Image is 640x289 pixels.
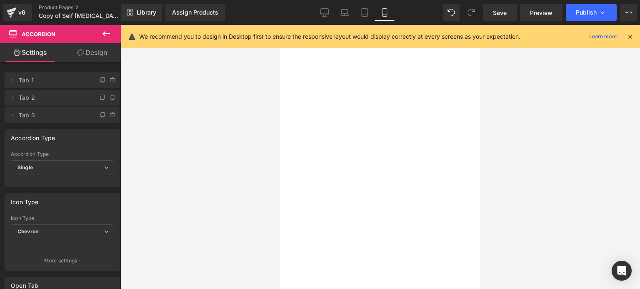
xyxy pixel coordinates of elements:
[11,277,38,289] div: Open Tab
[576,9,597,16] span: Publish
[566,4,617,21] button: Publish
[443,4,460,21] button: Undo
[22,31,55,37] span: Accordion
[19,107,89,123] span: Tab 3
[620,4,637,21] button: More
[11,194,39,205] div: Icon Type
[315,4,335,21] a: Desktop
[355,4,375,21] a: Tablet
[375,4,395,21] a: Mobile
[137,9,156,16] span: Library
[463,4,480,21] button: Redo
[39,12,119,19] span: Copy of Self [MEDICAL_DATA] Foam 1 - 10k Call - Warda
[62,43,122,62] a: Design
[11,151,113,157] div: Accordion Type
[139,32,520,41] p: We recommend you to design in Desktop first to ensure the responsive layout would display correct...
[19,90,89,106] span: Tab 2
[17,164,33,170] b: Single
[3,4,32,21] a: v6
[493,8,507,17] span: Save
[172,9,218,16] div: Assign Products
[335,4,355,21] a: Laptop
[520,4,562,21] a: Preview
[5,251,119,270] button: More settings
[44,257,77,264] p: More settings
[19,72,89,88] span: Tab 1
[17,7,27,18] div: v6
[11,130,55,141] div: Accordion Type
[39,4,135,11] a: Product Pages
[17,228,38,235] b: Chevron
[121,4,162,21] a: New Library
[530,8,552,17] span: Preview
[612,261,632,281] div: Open Intercom Messenger
[586,32,620,42] a: Learn more
[11,215,113,221] div: Icon Type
